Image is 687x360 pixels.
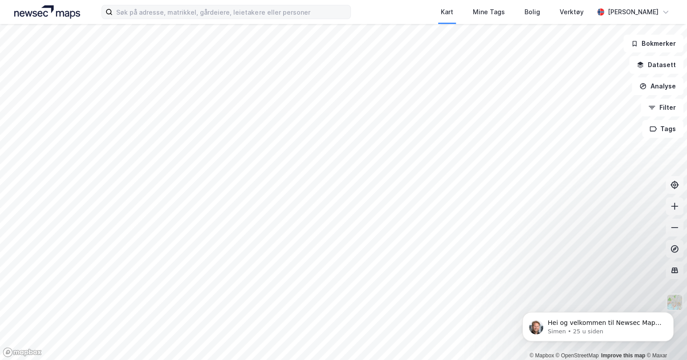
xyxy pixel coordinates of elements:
iframe: Intercom notifications melding [509,293,687,356]
div: Kart [441,7,453,17]
input: Søk på adresse, matrikkel, gårdeiere, leietakere eller personer [113,5,350,19]
a: Mapbox [529,352,554,359]
button: Tags [642,120,683,138]
button: Analyse [632,77,683,95]
a: OpenStreetMap [556,352,599,359]
button: Filter [641,99,683,116]
a: Improve this map [601,352,645,359]
div: Bolig [524,7,540,17]
div: [PERSON_NAME] [608,7,659,17]
div: Mine Tags [473,7,505,17]
a: Mapbox homepage [3,347,42,357]
button: Datasett [629,56,683,74]
div: Verktøy [560,7,584,17]
button: Bokmerker [623,35,683,52]
img: logo.a4113a55bc3d86da70a041830d287a7e.svg [14,5,80,19]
